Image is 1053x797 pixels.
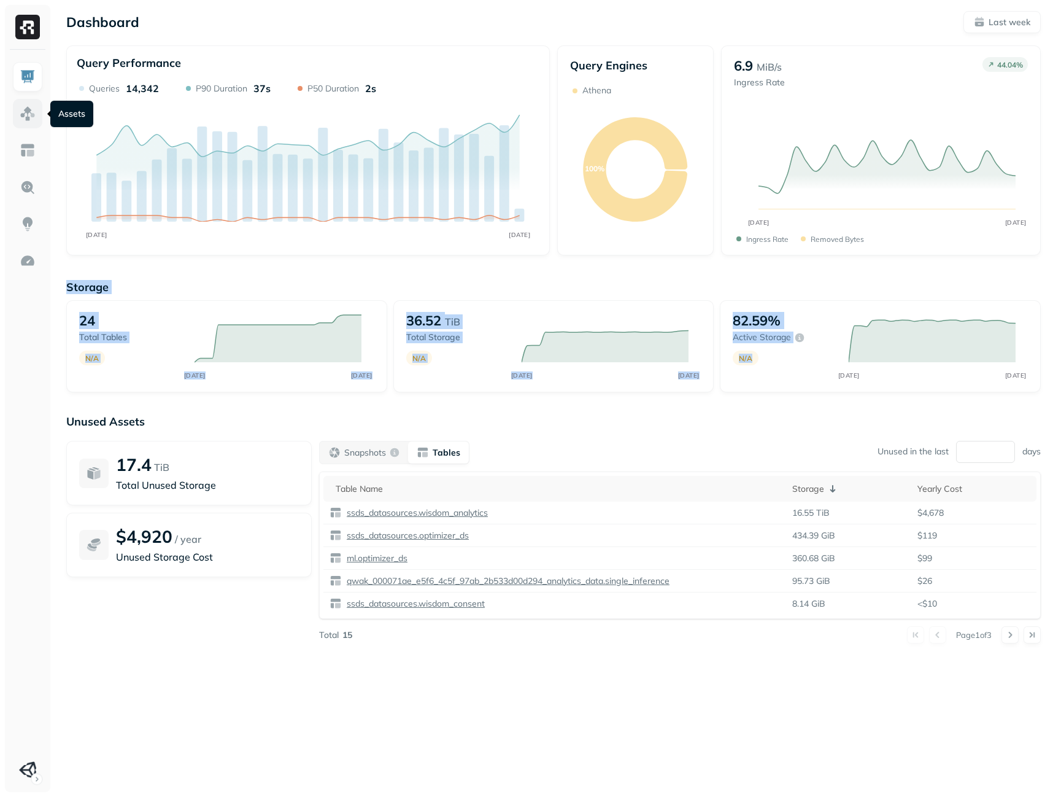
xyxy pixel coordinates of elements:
p: 6.9 [734,57,753,74]
p: Tables [433,447,460,459]
p: 17.4 [116,454,152,475]
p: 434.39 GiB [792,530,835,542]
p: Active storage [733,332,791,343]
tspan: [DATE] [677,371,699,379]
p: 360.68 GiB [792,553,835,564]
p: Removed bytes [811,235,864,244]
p: N/A [412,354,426,363]
p: Total Unused Storage [116,478,299,492]
img: Unity [19,761,36,779]
p: Query Engines [570,58,701,72]
p: TiB [154,460,169,475]
p: 15 [342,629,352,641]
p: TiB [445,314,460,329]
tspan: [DATE] [511,371,532,379]
p: Queries [89,83,120,95]
img: table [330,575,342,587]
a: ssds_datasources.wisdom_analytics [342,507,488,519]
img: table [330,529,342,542]
tspan: [DATE] [747,219,769,227]
tspan: [DATE] [509,231,530,239]
p: P50 Duration [307,83,359,95]
a: qwak_000071ae_e5f6_4c5f_97ab_2b533d00d294_analytics_data.single_inference [342,575,669,587]
p: Total [319,629,339,641]
p: days [1022,446,1041,457]
p: <$10 [917,598,1030,610]
p: N/A [739,354,752,363]
p: 24 [79,312,95,329]
p: P90 Duration [196,83,247,95]
p: ssds_datasources.optimizer_ds [344,530,469,542]
text: 100% [585,164,604,173]
p: 36.52 [406,312,441,329]
img: Assets [20,106,36,122]
div: Assets [50,101,93,127]
button: Last week [963,11,1041,33]
p: 37s [253,82,271,95]
p: Last week [989,17,1030,28]
p: Ingress Rate [734,77,785,88]
img: Asset Explorer [20,142,36,158]
p: Ingress Rate [746,235,789,244]
p: MiB/s [757,60,782,74]
tspan: [DATE] [351,371,372,379]
p: 82.59% [733,312,781,329]
p: $4,678 [917,507,1030,519]
p: $119 [917,530,1030,542]
p: 8.14 GiB [792,598,825,610]
p: 95.73 GiB [792,575,830,587]
a: ml.optimizer_ds [342,553,407,564]
p: 16.55 TiB [792,507,830,519]
img: Insights [20,216,36,232]
p: qwak_000071ae_e5f6_4c5f_97ab_2b533d00d294_analytics_data.single_inference [344,575,669,587]
tspan: [DATE] [1005,219,1026,227]
img: table [330,552,342,564]
p: ssds_datasources.wisdom_consent [344,598,485,610]
p: / year [175,532,201,546]
p: $4,920 [116,526,172,547]
tspan: [DATE] [184,371,206,379]
p: 2s [365,82,376,95]
tspan: [DATE] [838,371,859,379]
p: Unused in the last [877,446,949,457]
div: Yearly Cost [917,483,1030,495]
p: Dashboard [66,14,139,31]
p: Athena [582,85,611,96]
p: $99 [917,553,1030,564]
div: Table Name [336,483,780,495]
tspan: [DATE] [86,231,107,239]
p: Query Performance [77,56,181,70]
img: table [330,597,342,610]
img: table [330,507,342,519]
a: ssds_datasources.wisdom_consent [342,598,485,610]
p: ml.optimizer_ds [344,553,407,564]
tspan: [DATE] [1005,371,1026,379]
img: Optimization [20,253,36,269]
p: Page 1 of 3 [956,629,992,640]
div: Storage [792,481,905,496]
p: Storage [66,280,1041,294]
img: Query Explorer [20,179,36,195]
img: Dashboard [20,69,36,85]
p: N/A [85,354,99,363]
img: Ryft [15,15,40,39]
p: ssds_datasources.wisdom_analytics [344,507,488,519]
p: Total tables [79,332,182,343]
p: 44.04 % [997,60,1023,69]
p: 14,342 [126,82,159,95]
p: $26 [917,575,1030,587]
p: Unused Storage Cost [116,550,299,564]
p: Unused Assets [66,414,1041,429]
a: ssds_datasources.optimizer_ds [342,530,469,542]
p: Total storage [406,332,509,343]
p: Snapshots [344,447,386,459]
